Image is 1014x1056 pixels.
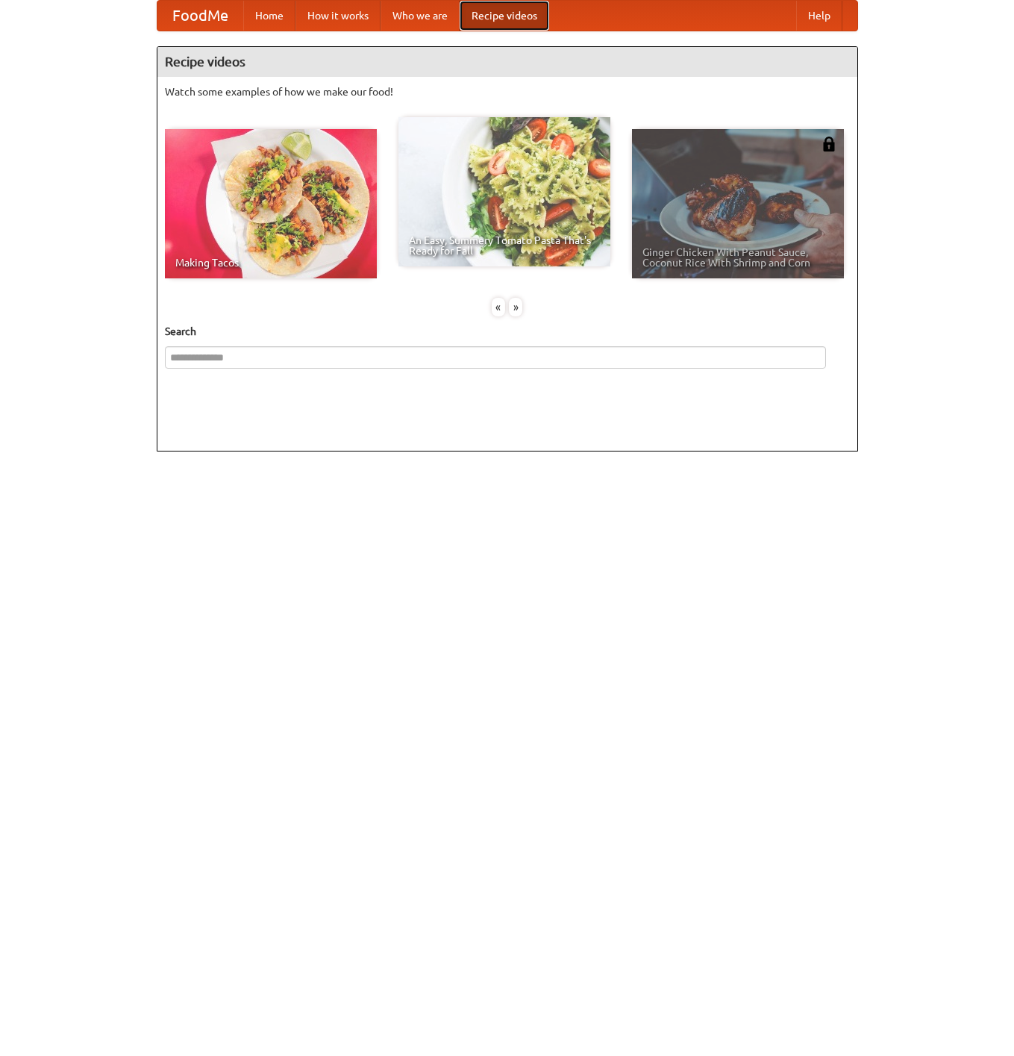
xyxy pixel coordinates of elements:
a: Home [243,1,295,31]
a: How it works [295,1,381,31]
span: Making Tacos [175,257,366,268]
p: Watch some examples of how we make our food! [165,84,850,99]
span: An Easy, Summery Tomato Pasta That's Ready for Fall [409,235,600,256]
h5: Search [165,324,850,339]
a: FoodMe [157,1,243,31]
h4: Recipe videos [157,47,857,77]
img: 483408.png [821,137,836,151]
a: An Easy, Summery Tomato Pasta That's Ready for Fall [398,117,610,266]
div: « [492,298,505,316]
div: » [509,298,522,316]
a: Recipe videos [460,1,549,31]
a: Who we are [381,1,460,31]
a: Help [796,1,842,31]
a: Making Tacos [165,129,377,278]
